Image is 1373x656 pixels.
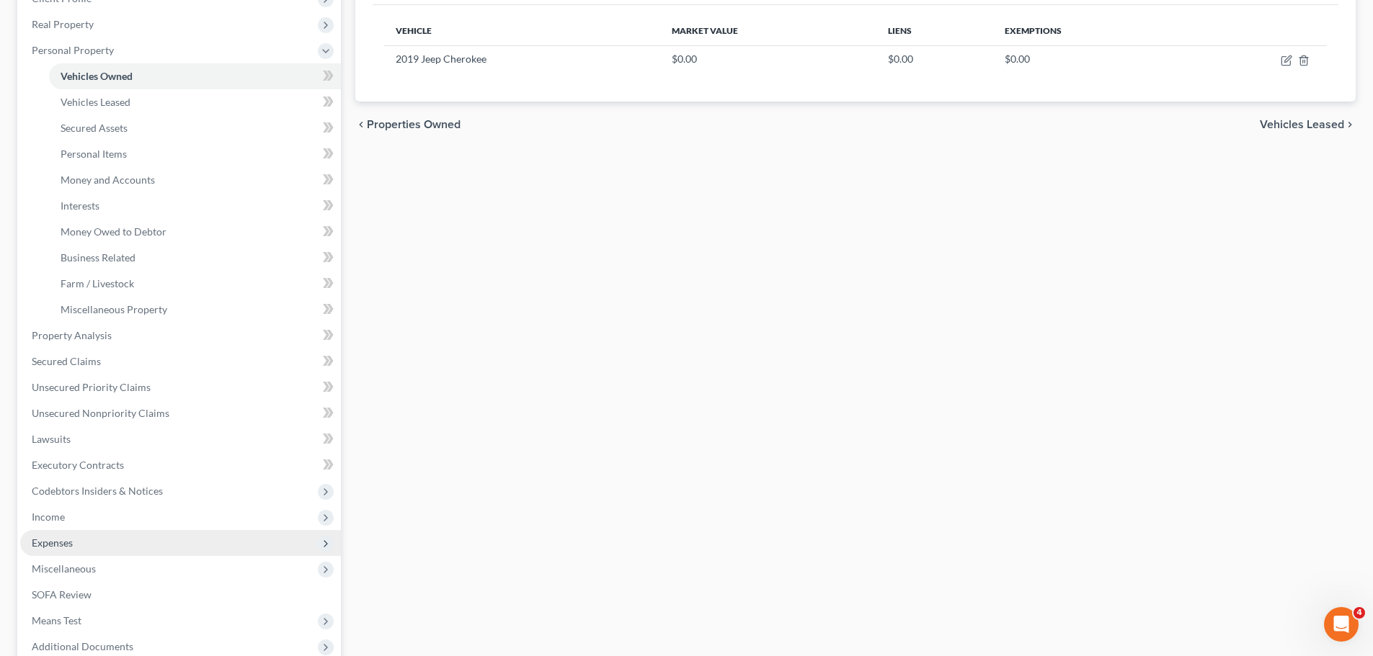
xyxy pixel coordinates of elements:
a: Property Analysis [20,323,341,349]
span: Expenses [32,536,73,549]
span: Property Analysis [32,329,112,341]
td: $0.00 [993,45,1187,73]
span: Miscellaneous [32,562,96,575]
span: Additional Documents [32,640,133,652]
a: Unsecured Priority Claims [20,374,341,400]
a: Money Owed to Debtor [49,219,341,245]
a: Secured Claims [20,349,341,374]
span: SOFA Review [32,588,92,601]
a: Money and Accounts [49,167,341,193]
span: Vehicles Owned [61,70,133,82]
span: Money and Accounts [61,174,155,186]
td: $0.00 [876,45,993,73]
a: Miscellaneous Property [49,297,341,323]
span: Unsecured Priority Claims [32,381,151,393]
a: SOFA Review [20,582,341,608]
span: Farm / Livestock [61,277,134,289]
a: Lawsuits [20,426,341,452]
span: Unsecured Nonpriority Claims [32,407,169,419]
span: Interests [61,199,99,212]
a: Farm / Livestock [49,271,341,297]
td: $0.00 [660,45,876,73]
span: Secured Claims [32,355,101,367]
span: 4 [1354,607,1365,619]
span: Vehicles Leased [1260,119,1344,130]
span: Executory Contracts [32,459,124,471]
td: 2019 Jeep Cherokee [384,45,660,73]
span: Properties Owned [367,119,461,130]
a: Vehicles Owned [49,63,341,89]
span: Personal Items [61,148,127,160]
span: Money Owed to Debtor [61,225,166,238]
span: Lawsuits [32,433,71,445]
a: Executory Contracts [20,452,341,478]
button: chevron_left Properties Owned [355,119,461,130]
iframe: Intercom live chat [1324,607,1359,642]
span: Secured Assets [61,122,128,134]
span: Codebtors Insiders & Notices [32,485,163,497]
i: chevron_left [355,119,367,130]
span: Vehicles Leased [61,96,130,108]
span: Income [32,511,65,523]
a: Business Related [49,245,341,271]
span: Means Test [32,614,81,626]
a: Secured Assets [49,115,341,141]
button: Vehicles Leased chevron_right [1260,119,1356,130]
i: chevron_right [1344,119,1356,130]
th: Exemptions [993,17,1187,45]
span: Real Property [32,18,94,30]
th: Liens [876,17,993,45]
a: Interests [49,193,341,219]
span: Miscellaneous Property [61,303,167,315]
span: Personal Property [32,44,114,56]
a: Vehicles Leased [49,89,341,115]
span: Business Related [61,251,135,264]
a: Personal Items [49,141,341,167]
th: Market Value [660,17,876,45]
th: Vehicle [384,17,660,45]
a: Unsecured Nonpriority Claims [20,400,341,426]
